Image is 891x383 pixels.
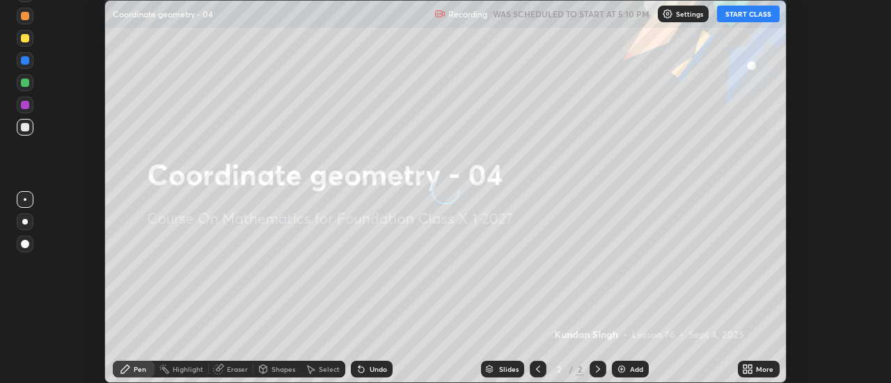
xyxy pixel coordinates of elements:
div: 2 [576,363,584,375]
div: Add [630,366,643,373]
div: / [569,365,573,373]
div: Select [319,366,340,373]
div: Undo [370,366,387,373]
div: More [756,366,773,373]
h5: WAS SCHEDULED TO START AT 5:10 PM [493,8,649,20]
div: Slides [499,366,519,373]
img: class-settings-icons [662,8,673,19]
p: Recording [448,9,487,19]
p: Coordinate geometry - 04 [113,8,213,19]
div: Pen [134,366,146,373]
img: add-slide-button [616,364,627,375]
div: 2 [552,365,566,373]
div: Shapes [271,366,295,373]
button: START CLASS [717,6,780,22]
img: recording.375f2c34.svg [434,8,445,19]
p: Settings [676,10,703,17]
div: Eraser [227,366,248,373]
div: Highlight [173,366,203,373]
